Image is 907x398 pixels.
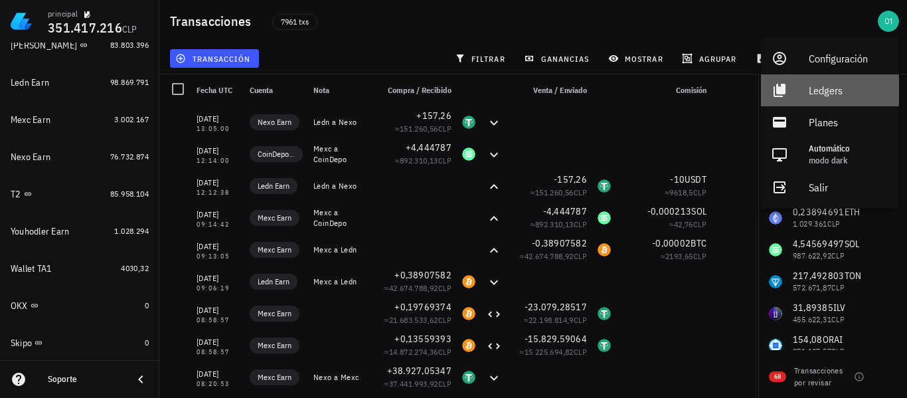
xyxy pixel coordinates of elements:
span: 0 [145,338,149,348]
span: 892.310,13 [535,219,574,229]
div: [DATE] [197,144,239,157]
span: CLP [574,187,587,197]
div: USDT-icon [598,179,611,193]
div: Nota [308,74,372,106]
span: Mexc Earn [258,211,291,225]
span: 151.260,56 [400,124,438,134]
span: Mexc Earn [258,339,291,352]
span: +4,444787 [406,142,452,153]
span: -157,26 [554,173,587,185]
div: Ledn a Nexo [313,117,367,128]
div: 09:06:19 [197,285,239,292]
span: 83.803.396 [110,40,149,50]
span: -15.829,59064 [525,333,587,345]
span: Cuenta [250,85,273,95]
span: CLP [693,187,706,197]
span: Comisión [676,85,706,95]
div: SOL-icon [598,211,611,225]
span: 9618,5 [669,187,693,197]
span: 3.002.167 [114,114,149,124]
span: CLP [693,219,706,229]
div: Soporte [48,374,122,385]
button: ganancias [519,49,598,68]
span: -10 [670,173,685,185]
div: 09:13:05 [197,253,239,260]
span: 98.869.791 [110,77,149,87]
span: 76.732.874 [110,151,149,161]
span: CLP [438,315,452,325]
span: ≈ [520,251,587,261]
span: 15.225.694,82 [525,347,574,357]
a: T2 85.958.104 [5,178,154,210]
div: T2 [11,189,21,200]
button: transacción [170,49,259,68]
div: principal [48,9,78,19]
span: 4030,32 [121,263,149,273]
div: Salir [809,174,888,201]
div: Ledn Earn [11,77,49,88]
span: ≈ [524,315,587,325]
span: Nexo Earn [258,116,291,129]
button: Totales [758,74,907,106]
span: +0,13559393 [394,333,452,345]
span: ≈ [661,251,706,261]
span: CLP [438,155,452,165]
span: CLP [438,124,452,134]
div: Ledgers [809,77,888,104]
img: LedgiFi [11,11,32,32]
div: SOL-icon [462,148,475,161]
div: 12:12:38 [197,189,239,196]
div: Mexc a CoinDepo [313,207,367,229]
div: 12:14:00 [197,157,239,164]
a: Youhodler Earn 1.028.294 [5,215,154,247]
span: -0,38907582 [532,237,587,249]
div: Youhodler Earn [11,226,70,237]
span: CLP [693,251,706,261]
span: ≈ [520,347,587,357]
span: ≈ [384,283,452,293]
span: CLP [438,347,452,357]
span: 1.028.294 [114,226,149,236]
span: -4,444787 [543,205,587,217]
span: Compra / Recibido [388,85,452,95]
span: 21.683.533,62 [389,315,438,325]
span: 0 [145,300,149,310]
a: [PERSON_NAME] 83.803.396 [5,29,154,61]
span: ≈ [384,315,452,325]
div: [DATE] [197,240,239,253]
span: ≈ [669,219,706,229]
span: -0,00002 [652,237,691,249]
div: Fecha UTC [191,74,244,106]
span: -23.079,28517 [525,301,587,313]
span: ganancias [527,53,589,64]
div: Planes [809,109,888,136]
span: Mexc Earn [258,307,291,320]
span: Mexc Earn [258,243,291,256]
button: importar [750,49,823,68]
span: 2193,65 [665,251,693,261]
span: 351.417.216 [48,19,122,37]
span: CLP [438,379,452,389]
span: +0,38907582 [394,269,452,281]
div: Compra / Recibido [372,74,457,106]
div: Wallet TA1 [11,263,52,274]
div: Nexo a Mexc [313,372,367,383]
div: [DATE] [197,336,239,349]
span: 151.260,56 [535,187,574,197]
span: CLP [438,283,452,293]
span: +0,19769374 [394,301,452,313]
span: ≈ [384,347,452,357]
span: 37.441.993,92 [389,379,438,389]
span: +38.927,05347 [387,365,452,377]
span: SOL [691,205,706,217]
div: Mexc a Ledn [313,245,367,255]
span: 22.198.814,9 [529,315,574,325]
span: USDT [685,173,706,185]
button: agrupar [677,49,744,68]
button: filtrar [450,49,513,68]
span: 68 [774,371,781,382]
span: CLP [574,251,587,261]
div: USDT-icon [462,116,475,129]
span: 14.872.274,36 [389,347,438,357]
span: CLP [574,315,587,325]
